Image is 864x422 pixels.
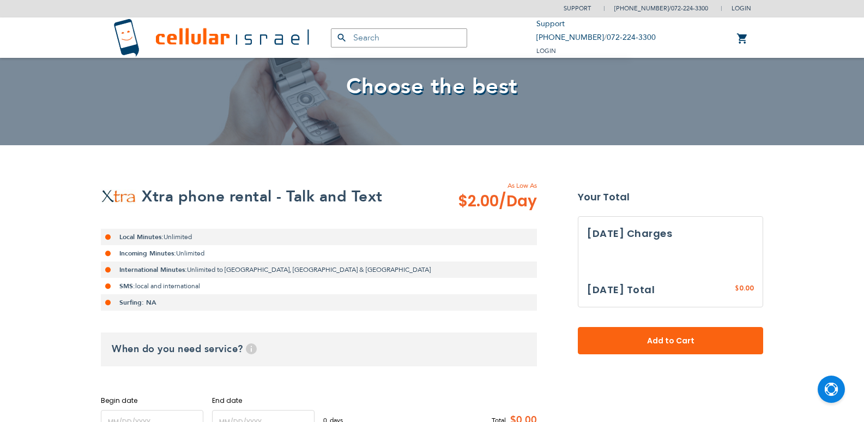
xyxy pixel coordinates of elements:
li: / [603,1,708,16]
strong: Your Total [578,189,763,205]
a: Support [536,19,565,29]
strong: Local Minutes: [119,233,164,241]
button: Add to Cart [578,327,763,354]
strong: Incoming Minutes: [119,249,176,258]
strong: Surfing: NA [119,298,156,307]
a: [PHONE_NUMBER] [536,32,604,43]
span: Login [732,4,751,13]
li: Unlimited [101,229,537,245]
span: Login [536,47,556,55]
span: Add to Cart [614,335,727,347]
span: /Day [499,191,537,212]
a: Support [564,4,591,13]
span: $ [735,284,739,294]
li: / [536,31,656,45]
input: Search [331,28,467,47]
li: Unlimited [101,245,537,261]
span: Choose the best [346,72,518,102]
h3: [DATE] Total [587,282,655,298]
a: [PHONE_NUMBER] [614,4,669,13]
h2: Xtra phone rental - Talk and Text [142,186,383,207]
img: Cellular Israel [113,19,309,57]
img: Xtra phone rental - Talk and Text [101,189,136,204]
strong: International Minutes: [119,265,187,274]
a: 072-224-3300 [671,4,708,13]
span: Help [246,343,257,354]
li: Unlimited to [GEOGRAPHIC_DATA], [GEOGRAPHIC_DATA] & [GEOGRAPHIC_DATA] [101,261,537,278]
a: 072-224-3300 [607,32,656,43]
h3: [DATE] Charges [587,225,754,242]
strong: SMS: [119,282,135,290]
span: $2.00 [458,191,537,212]
label: Begin date [101,396,203,406]
span: 0.00 [739,283,754,293]
li: local and international [101,278,537,294]
label: End date [212,396,315,406]
span: As Low As [428,181,537,191]
h3: When do you need service? [101,332,537,366]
